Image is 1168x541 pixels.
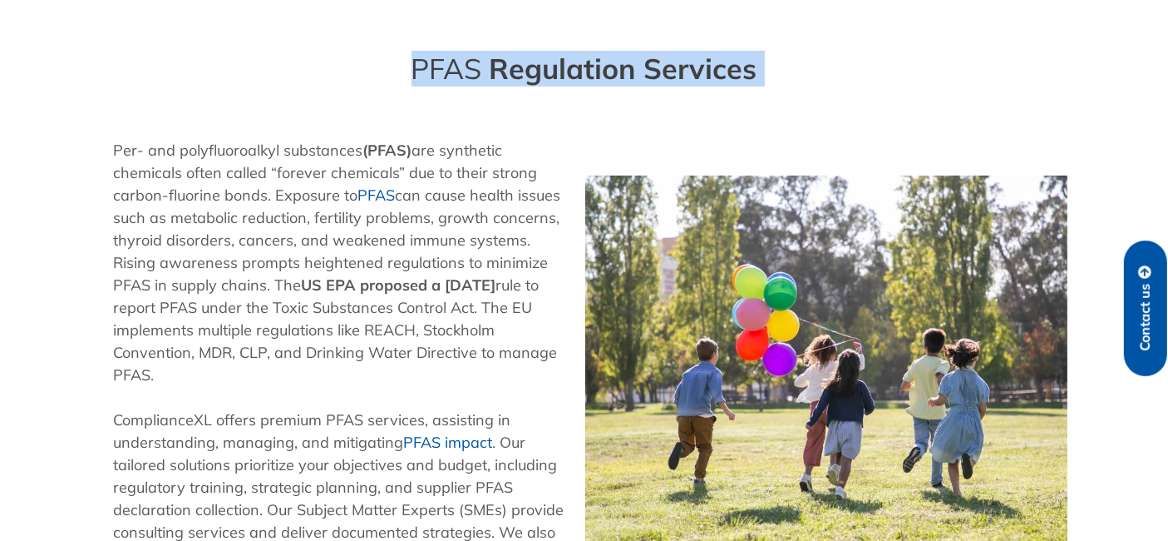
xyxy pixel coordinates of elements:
[1124,241,1167,376] a: Contact us
[114,139,569,386] p: Per- and polyfluoroalkyl substances are synthetic chemicals often called “forever chemicals” due ...
[358,186,396,205] a: PFAS
[363,141,412,160] b: (PFAS)
[490,51,757,87] span: Regulation Services
[404,433,493,452] a: PFAS impact
[412,51,482,87] span: PFAS
[1138,284,1153,351] span: Contact us
[302,275,496,295] b: US EPA proposed a [DATE]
